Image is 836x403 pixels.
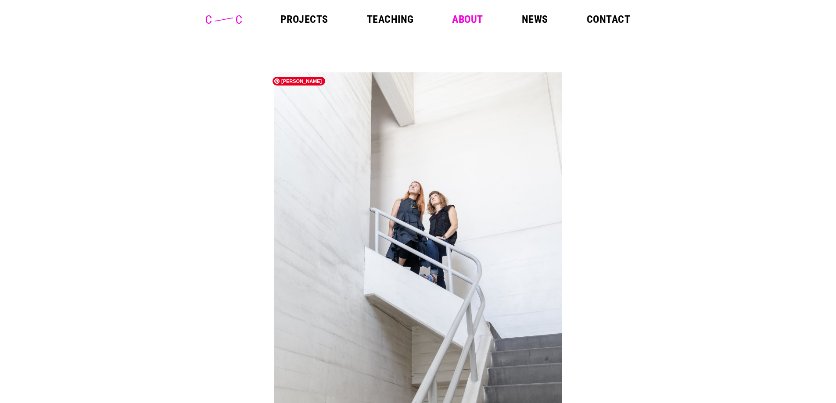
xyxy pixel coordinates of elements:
[587,14,630,25] a: Contact
[522,14,548,25] a: News
[280,14,630,25] nav: Main Menu
[367,14,414,25] a: Teaching
[452,14,483,25] a: About
[273,77,325,86] span: [PERSON_NAME]
[280,14,328,25] a: Projects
